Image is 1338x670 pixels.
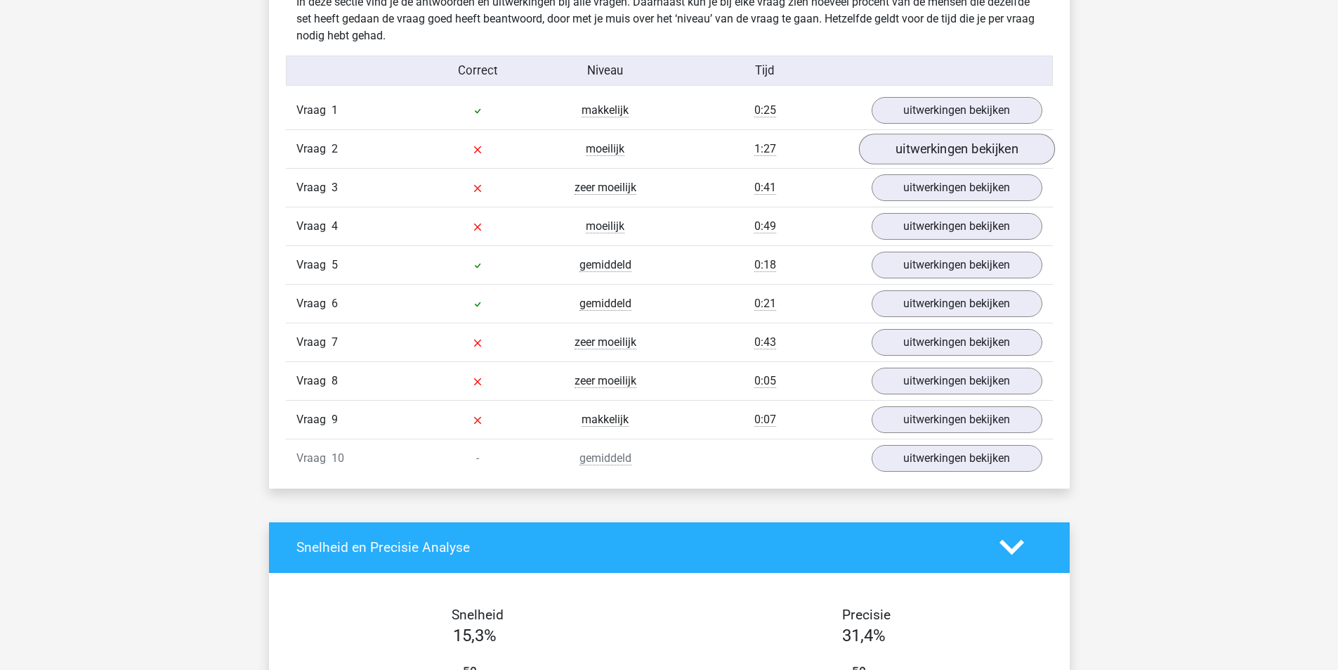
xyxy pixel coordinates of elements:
[872,445,1042,472] a: uitwerkingen bekijken
[332,413,338,426] span: 9
[872,97,1042,124] a: uitwerkingen bekijken
[332,142,338,155] span: 2
[332,103,338,117] span: 1
[582,413,629,427] span: makkelijk
[842,626,886,645] span: 31,4%
[296,450,332,467] span: Vraag
[579,451,631,465] span: gemiddeld
[332,181,338,194] span: 3
[872,213,1042,240] a: uitwerkingen bekijken
[332,451,344,465] span: 10
[332,335,338,349] span: 7
[575,374,636,388] span: zeer moeilijk
[754,219,776,233] span: 0:49
[296,373,332,389] span: Vraag
[754,413,776,427] span: 0:07
[872,252,1042,278] a: uitwerkingen bekijken
[296,257,332,273] span: Vraag
[296,411,332,428] span: Vraag
[332,219,338,233] span: 4
[754,258,776,272] span: 0:18
[858,134,1054,165] a: uitwerkingen bekijken
[414,62,542,79] div: Correct
[872,290,1042,317] a: uitwerkingen bekijken
[296,141,332,157] span: Vraag
[754,103,776,117] span: 0:25
[579,297,631,311] span: gemiddeld
[872,368,1042,394] a: uitwerkingen bekijken
[296,218,332,235] span: Vraag
[296,295,332,312] span: Vraag
[872,174,1042,201] a: uitwerkingen bekijken
[872,329,1042,356] a: uitwerkingen bekijken
[575,181,636,195] span: zeer moeilijk
[296,102,332,119] span: Vraag
[296,539,978,555] h4: Snelheid en Precisie Analyse
[296,179,332,196] span: Vraag
[542,62,669,79] div: Niveau
[754,297,776,311] span: 0:21
[453,626,497,645] span: 15,3%
[332,258,338,271] span: 5
[669,62,860,79] div: Tijd
[296,334,332,351] span: Vraag
[872,406,1042,433] a: uitwerkingen bekijken
[754,181,776,195] span: 0:41
[686,607,1048,623] h4: Precisie
[586,219,624,233] span: moeilijk
[754,374,776,388] span: 0:05
[296,607,659,623] h4: Snelheid
[754,335,776,349] span: 0:43
[586,142,624,156] span: moeilijk
[575,335,636,349] span: zeer moeilijk
[332,374,338,387] span: 8
[414,450,542,467] div: -
[579,258,631,272] span: gemiddeld
[754,142,776,156] span: 1:27
[582,103,629,117] span: makkelijk
[332,297,338,310] span: 6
